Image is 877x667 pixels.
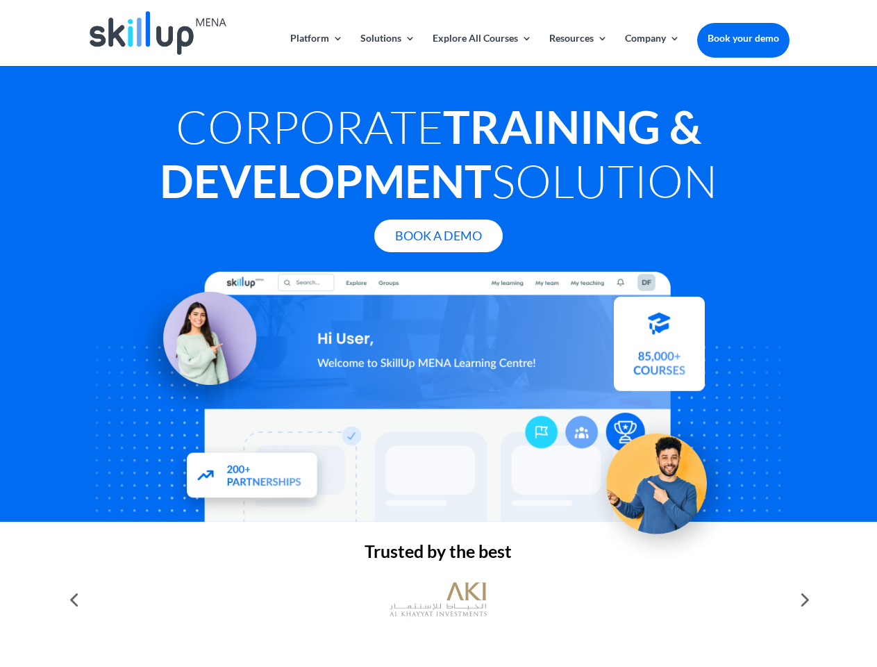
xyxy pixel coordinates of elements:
[90,11,226,55] img: Skillup Mena
[390,575,487,624] img: al khayyat investments logo
[360,33,415,66] a: Solutions
[614,302,705,397] img: Courses library - SkillUp MENA
[160,99,701,208] strong: Training & Development
[290,33,343,66] a: Platform
[433,33,532,66] a: Explore All Courses
[549,33,608,66] a: Resources
[130,276,270,416] img: Learning Management Solution - SkillUp
[172,440,333,516] img: Partners - SkillUp Mena
[586,404,740,559] img: Upskill your workforce - SkillUp
[625,33,680,66] a: Company
[646,517,877,667] iframe: Chat Widget
[87,99,789,215] h1: Corporate Solution
[697,23,790,53] a: Book your demo
[374,220,503,252] a: Book A Demo
[87,543,789,567] h2: Trusted by the best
